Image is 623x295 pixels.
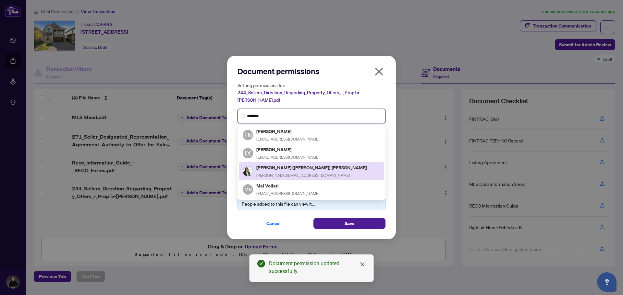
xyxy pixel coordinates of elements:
[251,156,345,161] span: [PERSON_NAME][EMAIL_ADDRESS][DOMAIN_NAME]
[597,272,617,292] button: Open asap
[251,147,362,154] h5: [PERSON_NAME] ([PERSON_NAME]) [PERSON_NAME]
[345,218,355,229] span: Save
[238,149,248,159] img: Profile Icon
[238,90,360,103] span: 244_Sellers_Direction_Regarding_Property_Offers_-_PropTx-[PERSON_NAME].pdf
[251,178,345,183] span: [PERSON_NAME][EMAIL_ADDRESS][DOMAIN_NAME]
[238,129,385,136] span: People with access:
[238,218,310,229] button: Cancel
[374,66,384,77] span: close
[375,152,380,156] span: close
[269,260,366,275] div: Document permission updated successfully.
[360,262,365,267] span: close
[238,82,385,104] h5: Setting permissions for:
[238,66,385,76] h2: Document permissions
[238,172,248,182] img: Profile Icon
[359,261,366,268] a: Close
[257,260,265,267] span: check-circle
[242,114,246,118] img: search_icon
[313,218,385,229] button: Save
[251,169,345,177] h5: [PERSON_NAME] (You)
[266,218,281,229] span: Cancel
[242,200,381,207] div: People added to this file can view it...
